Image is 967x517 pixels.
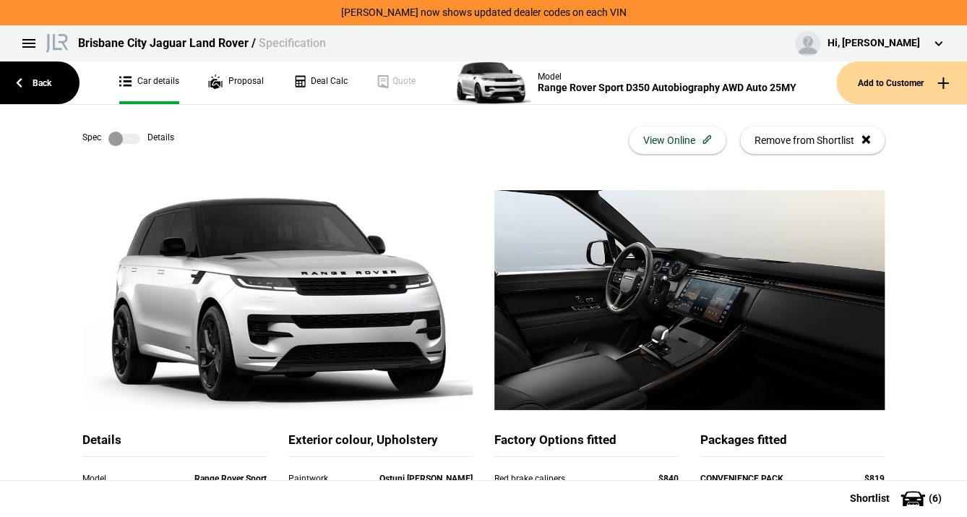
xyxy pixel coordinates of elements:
button: Add to Customer [836,61,967,104]
span: ( 6 ) [929,493,942,503]
div: Exterior colour, Upholstery [288,432,473,457]
a: Deal Calc [293,61,348,104]
strong: $819 [864,474,885,484]
div: Red brake calipers [494,471,624,486]
div: Range Rover Sport D350 Autobiography AWD Auto 25MY [538,82,796,94]
strong: Ostuni [PERSON_NAME] [379,474,473,484]
a: Proposal [208,61,264,104]
span: Shortlist [850,493,890,503]
button: Shortlist(6) [828,480,967,516]
strong: CONVENIENCE PACK [700,474,783,484]
div: Details [82,432,267,457]
strong: $840 [658,474,679,484]
div: Packages fitted [700,432,885,457]
img: landrover.png [43,31,71,53]
div: Brisbane City Jaguar Land Rover / [78,35,326,51]
div: Spec Details [82,132,174,146]
div: Model [82,471,193,486]
button: Remove from Shortlist [740,127,885,154]
button: View Online [629,127,726,154]
div: Paintwork [288,471,362,486]
div: Hi, [PERSON_NAME] [828,36,920,51]
div: Factory Options fitted [494,432,679,457]
span: Specification [259,36,326,50]
a: Car details [119,61,179,104]
div: Model [538,72,796,82]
